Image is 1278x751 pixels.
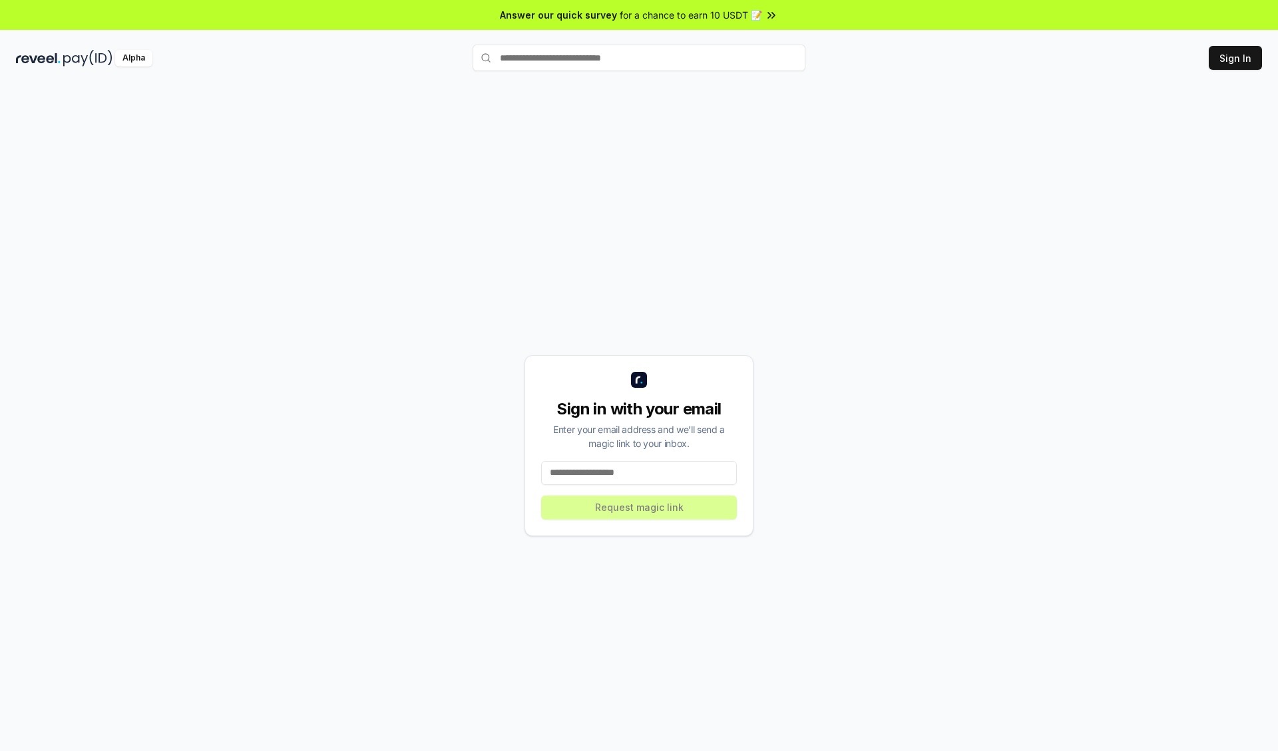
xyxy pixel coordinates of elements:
img: pay_id [63,50,112,67]
img: logo_small [631,372,647,388]
div: Alpha [115,50,152,67]
span: Answer our quick survey [500,8,617,22]
div: Enter your email address and we’ll send a magic link to your inbox. [541,422,737,450]
img: reveel_dark [16,50,61,67]
span: for a chance to earn 10 USDT 📝 [620,8,762,22]
div: Sign in with your email [541,398,737,420]
button: Sign In [1209,46,1262,70]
